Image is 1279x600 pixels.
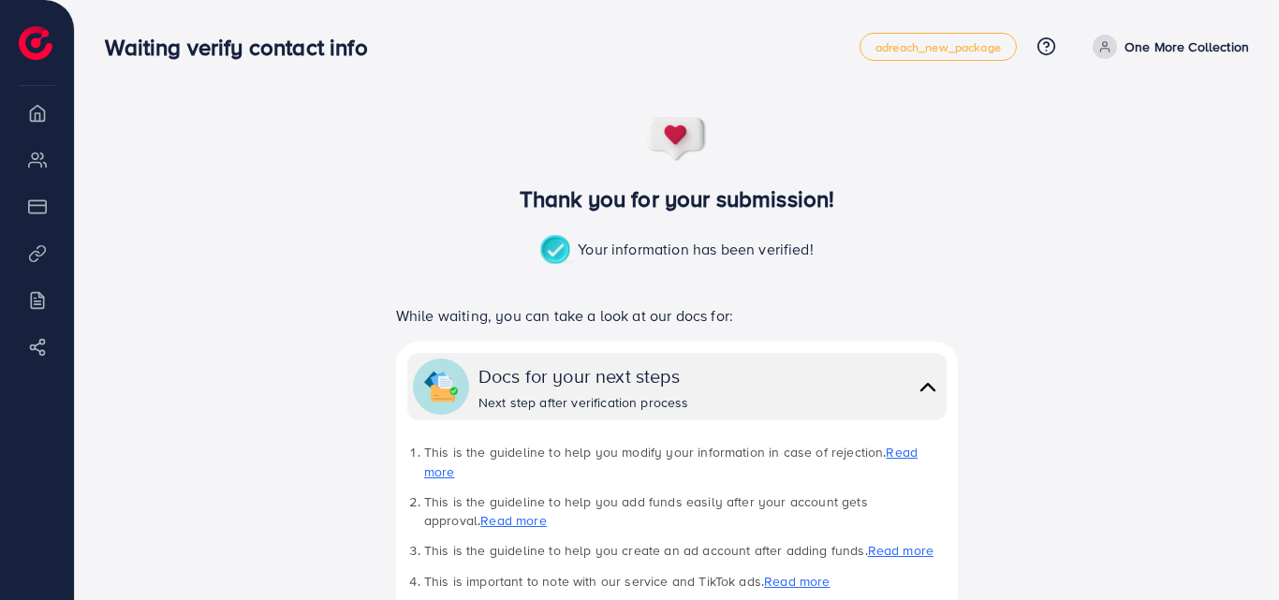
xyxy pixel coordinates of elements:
[646,116,708,163] img: success
[1125,36,1249,58] p: One More Collection
[105,34,382,61] h3: Waiting verify contact info
[540,235,578,267] img: success
[875,41,1001,53] span: adreach_new_package
[478,362,689,389] div: Docs for your next steps
[478,393,689,412] div: Next step after verification process
[19,26,52,60] img: logo
[424,492,947,531] li: This is the guideline to help you add funds easily after your account gets approval.
[868,541,934,560] a: Read more
[480,511,546,530] a: Read more
[424,541,947,560] li: This is the guideline to help you create an ad account after adding funds.
[424,572,947,591] li: This is important to note with our service and TikTok ads.
[540,235,814,267] p: Your information has been verified!
[424,370,458,403] img: collapse
[396,304,958,327] p: While waiting, you can take a look at our docs for:
[365,185,990,212] h3: Thank you for your submission!
[860,33,1017,61] a: adreach_new_package
[764,572,830,591] a: Read more
[1085,35,1249,59] a: One More Collection
[424,443,918,480] a: Read more
[915,373,941,401] img: collapse
[424,443,947,481] li: This is the guideline to help you modify your information in case of rejection.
